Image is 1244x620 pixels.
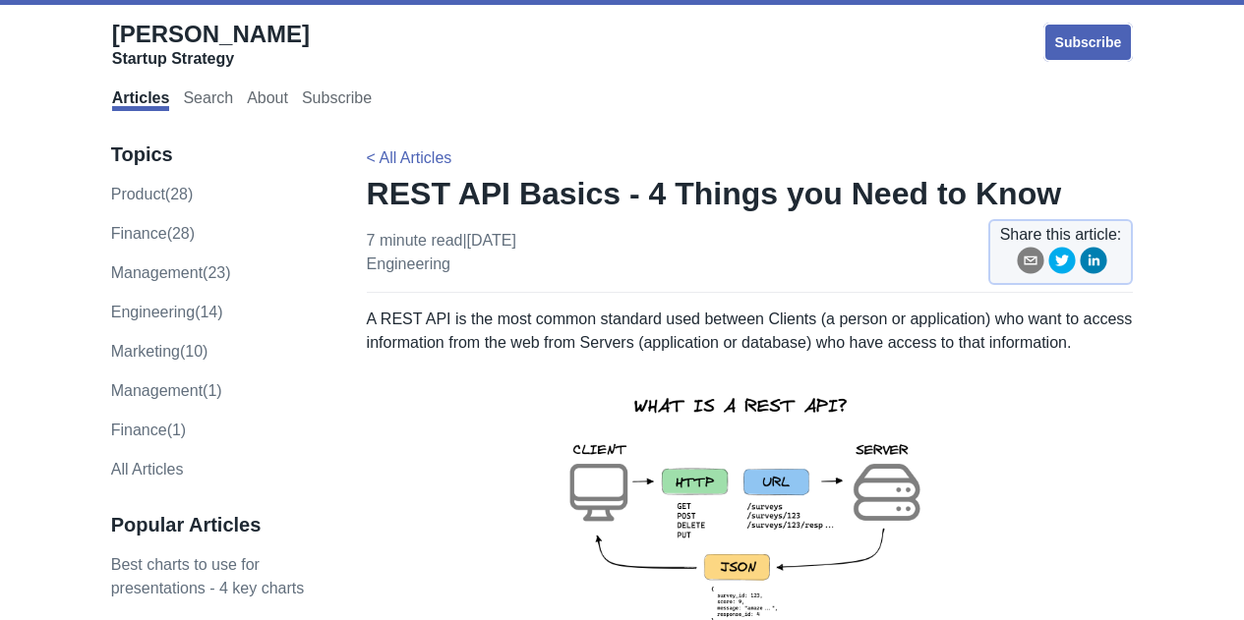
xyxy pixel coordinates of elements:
[112,49,310,69] div: Startup Strategy
[111,304,223,320] a: engineering(14)
[367,308,1134,355] p: A REST API is the most common standard used between Clients (a person or application) who want to...
[1017,247,1044,281] button: email
[111,513,326,537] h3: Popular Articles
[111,225,195,242] a: finance(28)
[183,89,233,111] a: Search
[112,21,310,47] span: [PERSON_NAME]
[111,382,222,399] a: Management(1)
[111,186,194,202] a: product(28)
[367,149,452,166] a: < All Articles
[1043,23,1134,62] a: Subscribe
[302,89,372,111] a: Subscribe
[1048,247,1076,281] button: twitter
[1000,223,1122,247] span: Share this article:
[111,461,184,478] a: All Articles
[367,174,1134,213] h1: REST API Basics - 4 Things you Need to Know
[111,264,231,281] a: management(23)
[367,229,516,276] p: 7 minute read | [DATE]
[111,142,326,167] h3: Topics
[367,255,450,272] a: engineering
[111,422,186,438] a: Finance(1)
[112,89,170,111] a: Articles
[247,89,288,111] a: About
[1080,247,1107,281] button: linkedin
[112,20,310,69] a: [PERSON_NAME]Startup Strategy
[111,556,305,596] a: Best charts to use for presentations - 4 key charts
[111,343,208,360] a: marketing(10)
